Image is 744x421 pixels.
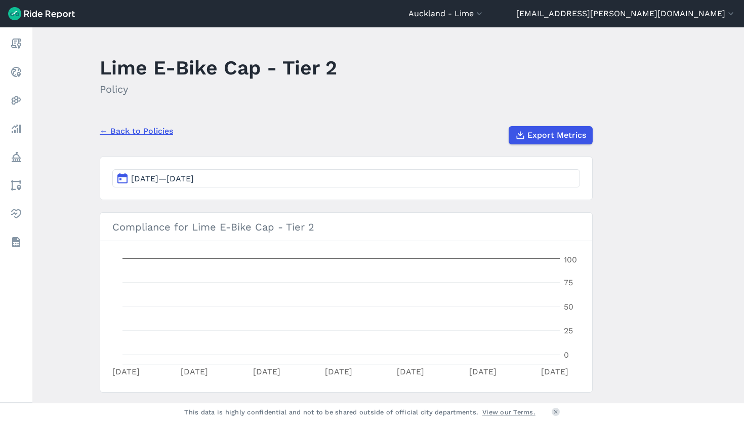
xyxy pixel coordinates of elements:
[564,302,573,312] tspan: 50
[112,169,580,187] button: [DATE]—[DATE]
[7,205,25,223] a: Health
[7,120,25,138] a: Analyze
[482,407,535,417] a: View our Terms.
[7,91,25,109] a: Heatmaps
[541,367,568,376] tspan: [DATE]
[7,34,25,53] a: Report
[112,367,140,376] tspan: [DATE]
[564,350,569,360] tspan: 0
[397,367,424,376] tspan: [DATE]
[564,326,573,335] tspan: 25
[253,367,280,376] tspan: [DATE]
[516,8,736,20] button: [EMAIL_ADDRESS][PERSON_NAME][DOMAIN_NAME]
[469,367,497,376] tspan: [DATE]
[325,367,352,376] tspan: [DATE]
[131,174,194,183] span: [DATE]—[DATE]
[181,367,208,376] tspan: [DATE]
[564,278,573,287] tspan: 75
[7,233,25,251] a: Datasets
[564,255,577,264] tspan: 100
[7,63,25,81] a: Realtime
[408,8,484,20] button: Auckland - Lime
[8,7,75,20] img: Ride Report
[100,125,173,137] a: ← Back to Policies
[100,54,337,82] h1: Lime E-Bike Cap - Tier 2
[7,148,25,166] a: Policy
[100,213,592,241] h3: Compliance for Lime E-Bike Cap - Tier 2
[100,82,337,97] h2: Policy
[527,129,586,141] span: Export Metrics
[509,126,593,144] button: Export Metrics
[7,176,25,195] a: Areas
